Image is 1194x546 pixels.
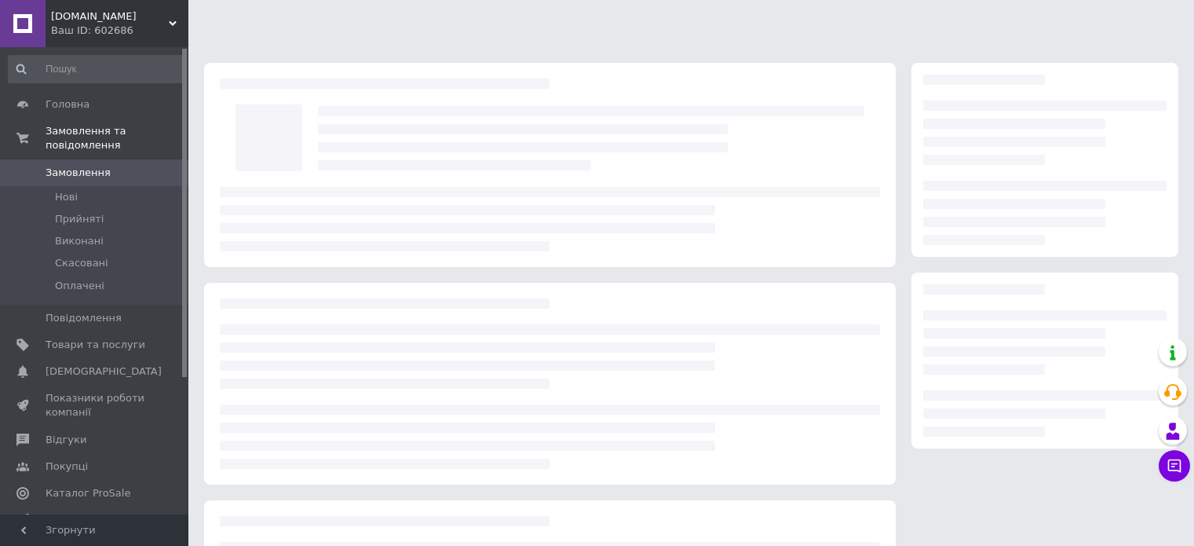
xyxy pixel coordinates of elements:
[46,97,89,112] span: Головна
[46,513,100,527] span: Аналітика
[46,166,111,180] span: Замовлення
[8,55,185,83] input: Пошук
[51,24,188,38] div: Ваш ID: 602686
[55,190,78,204] span: Нові
[46,365,162,379] span: [DEMOGRAPHIC_DATA]
[55,279,104,293] span: Оплачені
[46,391,145,420] span: Показники роботи компанії
[46,311,122,325] span: Повідомлення
[46,124,188,152] span: Замовлення та повідомлення
[46,460,88,474] span: Покупці
[51,9,169,24] span: PSL.COM.UA
[46,338,145,352] span: Товари та послуги
[55,234,104,248] span: Виконані
[55,212,104,226] span: Прийняті
[1159,450,1190,482] button: Чат з покупцем
[46,433,86,447] span: Відгуки
[55,256,108,270] span: Скасовані
[46,486,130,500] span: Каталог ProSale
